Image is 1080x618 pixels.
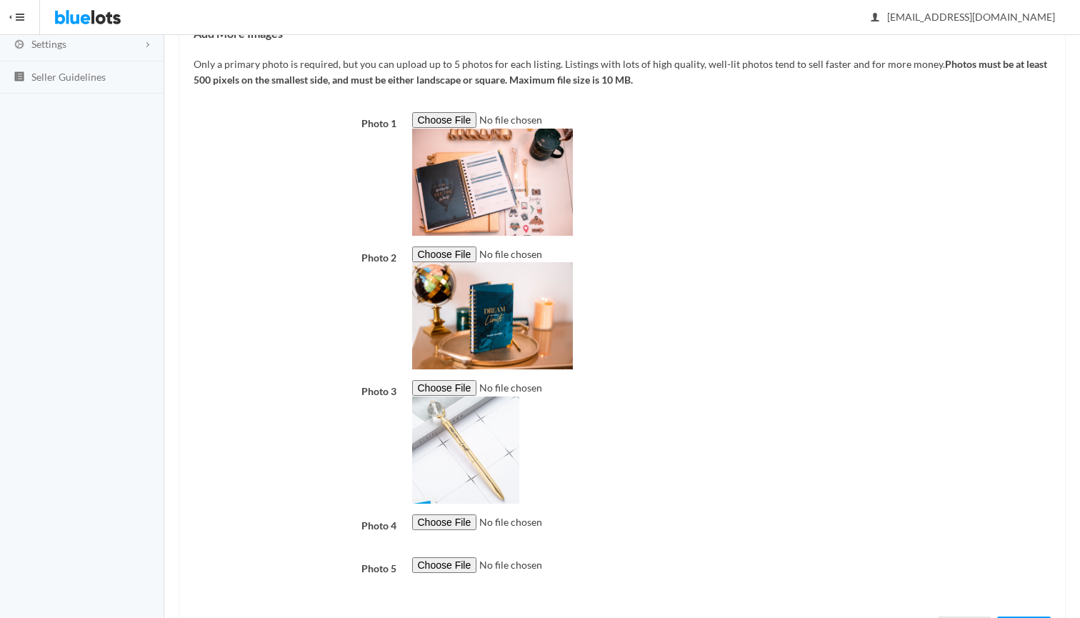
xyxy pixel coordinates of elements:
ion-icon: list box [12,71,26,84]
label: Photo 2 [186,246,404,266]
label: Photo 5 [186,557,404,577]
img: 9k= [412,262,573,369]
span: Seller Guidelines [31,71,106,83]
span: [EMAIL_ADDRESS][DOMAIN_NAME] [871,11,1055,23]
span: Settings [31,38,66,50]
img: 9k= [412,397,519,504]
label: Photo 4 [186,514,404,534]
ion-icon: person [868,11,882,25]
ion-icon: cog [12,39,26,52]
label: Photo 1 [186,112,404,132]
p: Only a primary photo is required, but you can upload up to 5 photos for each listing. Listings wi... [194,56,1051,89]
img: 2Q== [412,129,573,236]
label: Photo 3 [186,380,404,400]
